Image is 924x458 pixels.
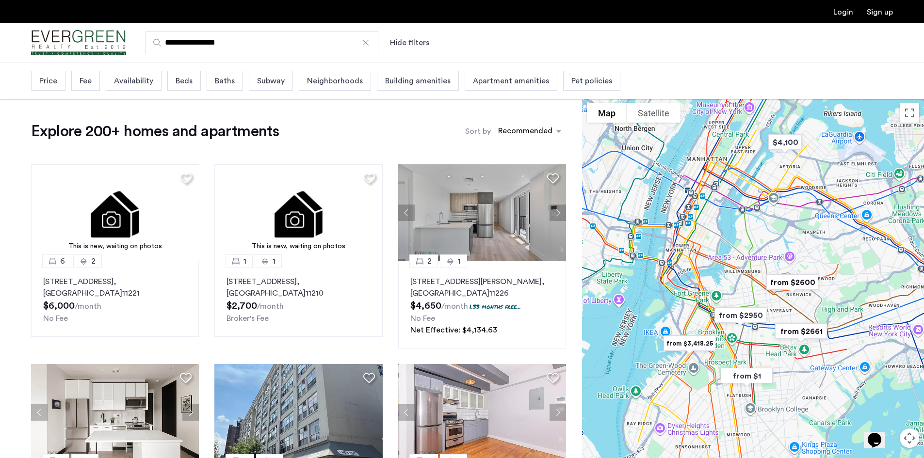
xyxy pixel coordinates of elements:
button: Next apartment [550,205,566,221]
sub: /month [441,302,468,310]
button: Map camera controls [900,428,919,448]
div: from $2950 [707,300,774,330]
a: This is new, waiting on photos [31,164,199,261]
span: Beds [176,75,193,87]
span: No Fee [410,315,435,322]
a: Login [833,8,853,16]
a: Cazamio Logo [31,25,126,61]
span: Baths [215,75,235,87]
div: This is new, waiting on photos [36,241,195,252]
a: 11[STREET_ADDRESS], [GEOGRAPHIC_DATA]11210Broker's Fee [214,261,382,337]
label: Sort by [465,126,491,137]
button: Toggle fullscreen view [900,103,919,123]
button: Previous apartment [398,404,415,421]
a: 62[STREET_ADDRESS], [GEOGRAPHIC_DATA]11221No Fee [31,261,199,337]
button: Next apartment [550,404,566,421]
iframe: chat widget [864,419,895,448]
span: 1 [458,255,461,267]
span: 1 [273,255,276,267]
div: from $3,418.25 [656,329,723,358]
button: Show street map [587,103,627,123]
span: Building amenities [385,75,451,87]
span: Fee [80,75,92,87]
span: $6,000 [43,301,75,311]
p: [STREET_ADDRESS] 11221 [43,276,187,299]
img: 66a1adb6-6608-43dd-a245-dc7333f8b390_638824126198252652.jpeg [398,164,567,261]
div: Recommended [497,125,552,139]
button: Previous apartment [398,205,415,221]
span: Broker's Fee [227,315,269,322]
sub: /month [75,302,101,310]
button: Previous apartment [31,404,48,421]
span: Apartment amenities [473,75,549,87]
span: 1 [243,255,246,267]
input: Apartment Search [146,31,378,54]
span: Price [39,75,57,87]
sub: /month [257,302,284,310]
button: Next apartment [182,404,199,421]
p: [STREET_ADDRESS] 11210 [227,276,370,299]
img: 3.gif [214,164,383,261]
span: $4,650 [410,301,441,311]
span: Neighborhoods [307,75,363,87]
span: 6 [60,255,65,267]
div: from $1 [713,361,780,391]
button: Show satellite imagery [627,103,681,123]
button: Show or hide filters [390,37,429,48]
p: 1.33 months free... [470,302,521,311]
div: from $2661 [767,316,835,346]
span: Availability [114,75,153,87]
div: $4,100 [761,127,810,157]
span: No Fee [43,315,68,322]
span: Subway [257,75,285,87]
img: logo [31,25,126,61]
span: $2,700 [227,301,257,311]
span: 2 [427,255,432,267]
a: This is new, waiting on photos [214,164,383,261]
a: Registration [867,8,893,16]
span: Net Effective: $4,134.63 [410,326,497,334]
h1: Explore 200+ homes and apartments [31,122,279,141]
div: from $2600 [759,268,826,297]
div: This is new, waiting on photos [219,241,378,252]
img: 3.gif [31,164,199,261]
a: 21[STREET_ADDRESS][PERSON_NAME], [GEOGRAPHIC_DATA]112261.33 months free...No FeeNet Effective: $4... [398,261,566,348]
p: [STREET_ADDRESS][PERSON_NAME] 11226 [410,276,554,299]
span: Pet policies [571,75,612,87]
ng-select: sort-apartment [493,123,566,140]
span: 2 [91,255,96,267]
